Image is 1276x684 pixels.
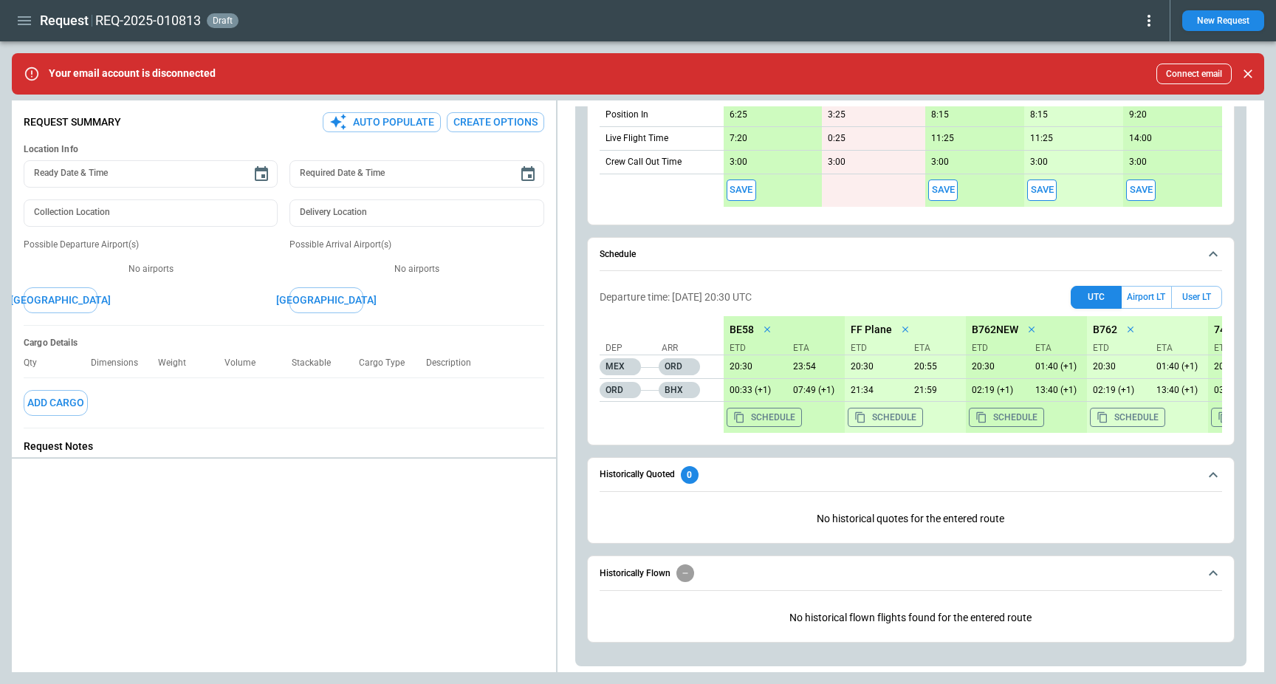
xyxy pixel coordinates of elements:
p: 3:00 [1129,157,1147,168]
p: No airports [289,263,543,276]
p: 09/19/25 [724,385,781,396]
p: ETA [787,342,839,355]
p: 09/18/25 [908,385,966,396]
p: 09/18/25 [1208,361,1266,372]
h6: Cargo Details [24,338,544,349]
button: User LT [1171,286,1222,309]
button: Save [1027,179,1057,201]
p: 3:00 [1030,157,1048,168]
p: B762NEW [972,324,1018,336]
h2: REQ-2025-010813 [95,12,201,30]
p: 3:25 [828,109,845,120]
p: 11:25 [931,133,954,144]
button: Auto Populate [323,112,441,132]
p: 09/19/25 [1029,361,1087,372]
p: 14:00 [1129,133,1152,144]
button: Create Options [447,112,544,132]
p: ETD [1214,342,1266,355]
button: Copy the aircraft schedule to your clipboard [848,408,923,427]
span: Save this aircraft quote and copy details to clipboard [727,179,756,201]
p: ETA [1150,342,1202,355]
p: 09/18/25 [908,361,966,372]
div: Schedule [600,280,1222,439]
p: BE58 [730,324,754,336]
p: ETA [1029,342,1081,355]
p: 09/18/25 [845,385,902,396]
p: 7:20 [730,133,747,144]
button: Add Cargo [24,390,88,416]
button: Copy the aircraft schedule to your clipboard [1090,408,1165,427]
p: ORD [600,382,641,398]
h6: Location Info [24,144,544,155]
button: Historically Flown [600,556,1222,590]
p: 09/19/25 [1087,385,1145,396]
p: 09/19/25 [1208,385,1266,396]
h6: Schedule [600,250,636,259]
p: 09/19/25 [1150,385,1208,396]
button: UTC [1071,286,1122,309]
p: MEX [600,358,641,375]
span: draft [210,16,236,26]
p: Live Flight Time [606,132,668,145]
p: Possible Departure Airport(s) [24,239,278,251]
p: ETD [972,342,1023,355]
h6: Historically Flown [600,569,670,578]
p: 3:00 [931,157,949,168]
p: Possible Arrival Airport(s) [289,239,543,251]
p: ETD [730,342,781,355]
p: Your email account is disconnected [49,67,216,80]
p: 8:15 [931,109,949,120]
p: Crew Call Out Time [606,156,682,168]
p: 09/18/25 [787,361,845,372]
p: 6:25 [730,109,747,120]
div: Historically Flown [600,600,1222,636]
p: Request Summary [24,116,121,129]
p: ETA [908,342,960,355]
button: Choose date [513,160,543,189]
div: Historically Quoted0 [600,501,1222,537]
button: Connect email [1156,64,1232,84]
p: 8:15 [1030,109,1048,120]
p: 09/18/25 [724,361,781,372]
p: 09/19/25 [966,385,1023,396]
h1: Request [40,12,89,30]
button: Historically Quoted0 [600,458,1222,492]
p: 9:20 [1129,109,1147,120]
p: 3:00 [730,157,747,168]
span: Save this aircraft quote and copy details to clipboard [1027,179,1057,201]
button: Copy the aircraft schedule to your clipboard [969,408,1044,427]
button: Close [1238,64,1258,84]
div: 0 [681,466,699,484]
p: 09/18/25 [1087,361,1145,372]
button: Save [1126,179,1156,201]
p: No airports [24,263,278,276]
p: Arr [662,342,713,355]
p: FF Plane [851,324,892,336]
p: No historical flown flights found for the entered route [600,600,1222,636]
p: 09/19/25 [787,385,845,396]
p: Departure time: [DATE] 20:30 UTC [600,291,752,304]
p: Dep [606,342,657,355]
p: B762 [1093,324,1117,336]
p: Qty [24,358,49,369]
h6: Historically Quoted [600,470,675,479]
p: ORD [659,358,700,375]
button: Schedule [600,238,1222,272]
button: Choose date [247,160,276,189]
p: ETD [1093,342,1145,355]
button: New Request [1182,10,1264,31]
p: 747F [1214,324,1238,336]
p: Description [426,358,483,369]
p: Weight [158,358,198,369]
p: 09/19/25 [1150,361,1208,372]
button: Copy the aircraft schedule to your clipboard [727,408,802,427]
p: 09/19/25 [1029,385,1087,396]
p: ETD [851,342,902,355]
p: BHX [659,382,700,398]
p: Cargo Type [359,358,416,369]
span: Save this aircraft quote and copy details to clipboard [1126,179,1156,201]
p: No historical quotes for the entered route [600,501,1222,537]
p: 0:25 [828,133,845,144]
button: [GEOGRAPHIC_DATA] [289,287,363,313]
button: Save [928,179,958,201]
